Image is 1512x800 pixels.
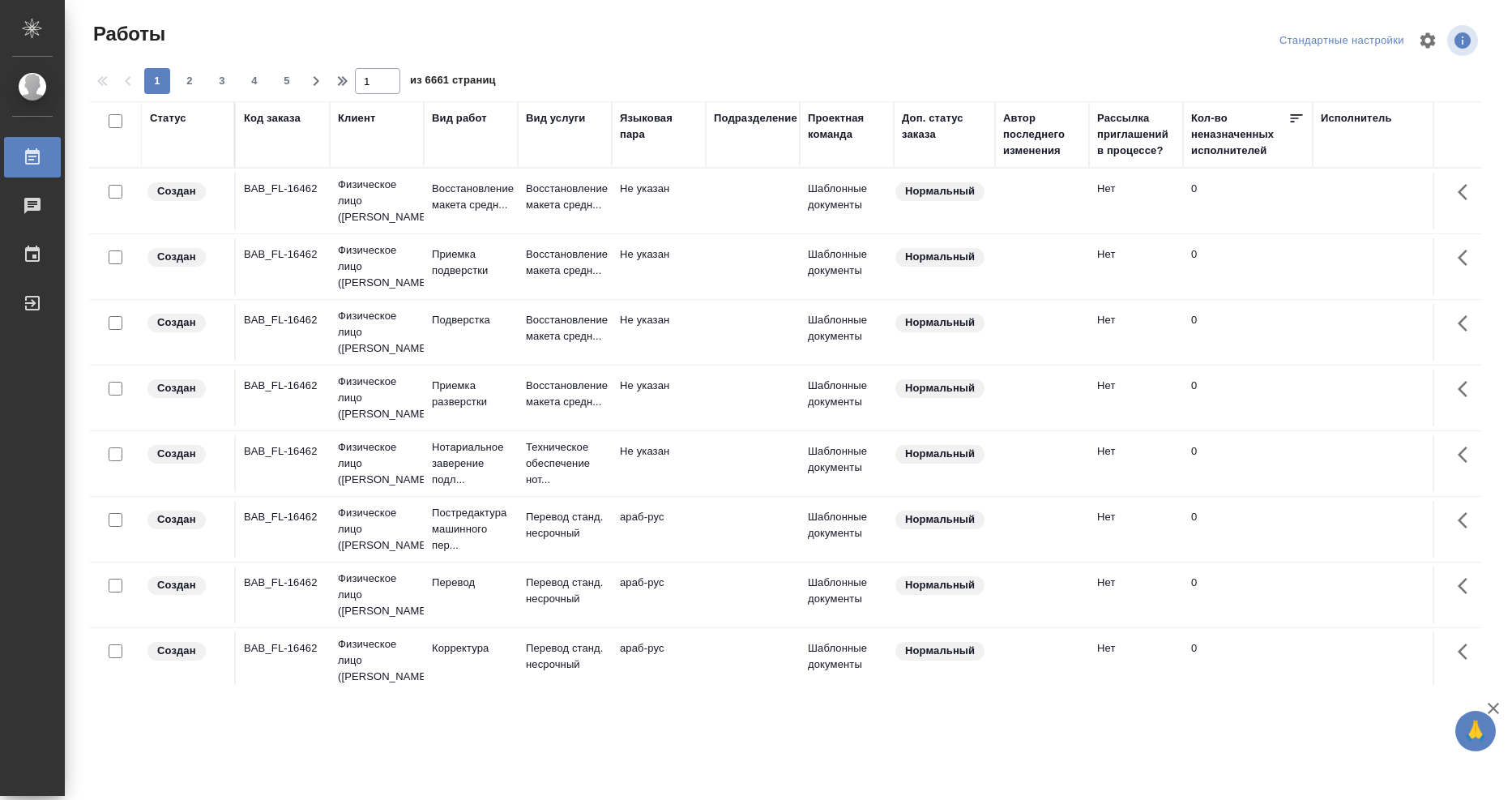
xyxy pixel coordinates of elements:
[905,249,975,265] p: Нормальный
[338,571,416,619] p: Физическое лицо ([PERSON_NAME])
[1089,567,1183,623] td: Нет
[1448,304,1487,343] button: Здесь прячутся важные кнопки
[244,181,322,197] div: BAB_FL-16462
[1448,435,1487,474] button: Здесь прячутся важные кнопки
[146,575,226,597] div: Заказ еще не согласован с клиентом, искать исполнителей рано
[1089,501,1183,558] td: Нет
[157,577,196,593] p: Создан
[526,378,604,410] p: Восстановление макета средн...
[338,110,375,126] div: Клиент
[157,643,196,659] p: Создан
[146,640,226,662] div: Заказ еще не согласован с клиентом, искать исполнителей рано
[177,73,203,89] span: 2
[1089,238,1183,295] td: Нет
[432,110,487,126] div: Вид работ
[338,308,416,357] p: Физическое лицо ([PERSON_NAME])
[157,380,196,396] p: Создан
[1183,173,1313,229] td: 0
[620,110,698,143] div: Языковая пара
[905,183,975,199] p: Нормальный
[1003,110,1081,159] div: Автор последнего изменения
[800,501,894,558] td: Шаблонные документы
[1183,632,1313,689] td: 0
[1408,21,1447,60] span: Настроить таблицу
[338,374,416,422] p: Физическое лицо ([PERSON_NAME])
[338,636,416,685] p: Физическое лицо ([PERSON_NAME])
[526,575,604,607] p: Перевод станд. несрочный
[274,73,300,89] span: 5
[432,505,510,554] p: Постредактура машинного пер...
[432,439,510,488] p: Нотариальное заверение подл...
[526,246,604,279] p: Восстановление макета средн...
[150,110,186,126] div: Статус
[432,181,510,213] p: Восстановление макета средн...
[526,640,604,673] p: Перевод станд. несрочный
[1097,110,1175,159] div: Рассылка приглашений в процессе?
[244,378,322,394] div: BAB_FL-16462
[612,501,706,558] td: араб-рус
[244,246,322,263] div: BAB_FL-16462
[432,640,510,657] p: Корректура
[244,110,301,126] div: Код заказа
[146,181,226,203] div: Заказ еще не согласован с клиентом, искать исполнителей рано
[526,439,604,488] p: Техническое обеспечение нот...
[244,312,322,328] div: BAB_FL-16462
[800,567,894,623] td: Шаблонные документы
[800,370,894,426] td: Шаблонные документы
[89,21,165,47] span: Работы
[526,110,586,126] div: Вид услуги
[1462,714,1489,748] span: 🙏
[1089,370,1183,426] td: Нет
[157,183,196,199] p: Создан
[800,304,894,361] td: Шаблонные документы
[338,242,416,291] p: Физическое лицо ([PERSON_NAME])
[432,575,510,591] p: Перевод
[1089,173,1183,229] td: Нет
[905,446,975,462] p: Нормальный
[1448,173,1487,212] button: Здесь прячутся важные кнопки
[338,505,416,554] p: Физическое лицо ([PERSON_NAME])
[526,312,604,344] p: Восстановление макета средн...
[905,511,975,528] p: Нормальный
[905,380,975,396] p: Нормальный
[241,73,267,89] span: 4
[1183,238,1313,295] td: 0
[905,577,975,593] p: Нормальный
[157,511,196,528] p: Создан
[241,68,267,94] button: 4
[1448,632,1487,671] button: Здесь прячутся важные кнопки
[244,640,322,657] div: BAB_FL-16462
[1448,370,1487,409] button: Здесь прячутся важные кнопки
[1183,435,1313,492] td: 0
[905,314,975,331] p: Нормальный
[338,439,416,488] p: Физическое лицо ([PERSON_NAME])
[432,246,510,279] p: Приемка подверстки
[1321,110,1392,126] div: Исполнитель
[146,509,226,531] div: Заказ еще не согласован с клиентом, искать исполнителей рано
[1191,110,1288,159] div: Кол-во неназначенных исполнителей
[902,110,987,143] div: Доп. статус заказа
[612,435,706,492] td: Не указан
[808,110,886,143] div: Проектная команда
[800,632,894,689] td: Шаблонные документы
[244,575,322,591] div: BAB_FL-16462
[410,71,496,94] span: из 6661 страниц
[157,249,196,265] p: Создан
[432,378,510,410] p: Приемка разверстки
[612,567,706,623] td: араб-рус
[146,312,226,334] div: Заказ еще не согласован с клиентом, искать исполнителей рано
[1447,25,1481,56] span: Посмотреть информацию
[1275,28,1408,53] div: split button
[244,443,322,460] div: BAB_FL-16462
[1089,304,1183,361] td: Нет
[526,181,604,213] p: Восстановление макета средн...
[146,378,226,400] div: Заказ еще не согласован с клиентом, искать исполнителей рано
[800,238,894,295] td: Шаблонные документы
[612,370,706,426] td: Не указан
[714,110,797,126] div: Подразделение
[1183,304,1313,361] td: 0
[146,443,226,465] div: Заказ еще не согласован с клиентом, искать исполнителей рано
[177,68,203,94] button: 2
[338,177,416,225] p: Физическое лицо ([PERSON_NAME])
[905,643,975,659] p: Нормальный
